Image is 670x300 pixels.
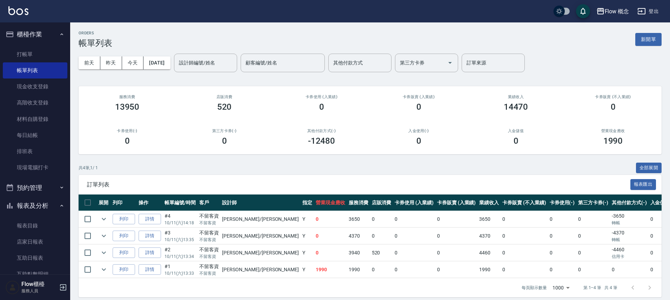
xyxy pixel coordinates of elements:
[476,129,556,133] h2: 入金儲值
[87,181,630,188] span: 訂單列表
[370,261,393,278] td: 0
[501,245,548,261] td: 0
[199,263,219,270] div: 不留客資
[435,245,478,261] td: 0
[3,218,67,234] a: 報表目錄
[113,231,135,241] button: 列印
[165,253,196,260] p: 10/11 (六) 13:34
[199,246,219,253] div: 不留客資
[347,245,370,261] td: 3940
[576,4,590,18] button: save
[610,228,649,244] td: -4370
[125,136,130,146] h3: 0
[347,261,370,278] td: 1990
[501,228,548,244] td: 0
[347,195,370,211] th: 服務消費
[435,195,478,211] th: 卡券販賣 (入業績)
[184,95,264,99] h2: 店販消費
[3,25,67,43] button: 櫃檯作業
[548,211,577,227] td: 0
[611,102,616,112] h3: 0
[220,211,301,227] td: [PERSON_NAME] /[PERSON_NAME]
[370,195,393,211] th: 店販消費
[3,46,67,62] a: 打帳單
[87,95,167,99] h3: 服務消費
[635,5,662,18] button: 登出
[477,211,501,227] td: 3650
[139,214,161,225] a: 詳情
[113,264,135,275] button: 列印
[143,56,170,69] button: [DATE]
[163,211,197,227] td: #4
[3,143,67,159] a: 排班表
[435,261,478,278] td: 0
[100,56,122,69] button: 昨天
[504,102,528,112] h3: 14470
[610,211,649,227] td: -3650
[477,245,501,261] td: 4460
[435,228,478,244] td: 0
[3,234,67,250] a: 店家日報表
[97,195,111,211] th: 展開
[393,228,435,244] td: 0
[301,261,314,278] td: Y
[184,129,264,133] h2: 第三方卡券(-)
[139,264,161,275] a: 詳情
[370,211,393,227] td: 0
[630,181,656,187] a: 報表匯出
[514,136,518,146] h3: 0
[477,195,501,211] th: 業績收入
[548,261,577,278] td: 0
[79,165,98,171] p: 共 4 筆, 1 / 1
[220,245,301,261] td: [PERSON_NAME] /[PERSON_NAME]
[630,179,656,190] button: 報表匯出
[163,245,197,261] td: #2
[435,211,478,227] td: 0
[3,266,67,282] a: 互助點數明細
[370,245,393,261] td: 520
[612,220,647,226] p: 轉帳
[501,261,548,278] td: 0
[476,95,556,99] h2: 業績收入
[573,129,653,133] h2: 營業現金應收
[199,220,219,226] p: 不留客資
[393,195,435,211] th: 卡券使用 (入業績)
[99,214,109,224] button: expand row
[163,261,197,278] td: #1
[610,261,649,278] td: 0
[393,211,435,227] td: 0
[393,261,435,278] td: 0
[3,197,67,215] button: 報表及分析
[522,285,547,291] p: 每頁顯示數量
[393,245,435,261] td: 0
[612,237,647,243] p: 轉帳
[573,95,653,99] h2: 卡券販賣 (不入業績)
[314,261,347,278] td: 1990
[635,33,662,46] button: 新開單
[314,245,347,261] td: 0
[163,195,197,211] th: 帳單編號/時間
[594,4,632,19] button: Flow 概念
[222,136,227,146] h3: 0
[583,285,617,291] p: 第 1–4 筆 共 4 筆
[548,228,577,244] td: 0
[197,195,221,211] th: 客戶
[115,102,140,112] h3: 13950
[163,228,197,244] td: #3
[217,102,232,112] h3: 520
[612,253,647,260] p: 信用卡
[576,211,610,227] td: 0
[8,6,28,15] img: Logo
[548,195,577,211] th: 卡券使用(-)
[122,56,144,69] button: 今天
[308,136,335,146] h3: -12480
[501,211,548,227] td: 0
[501,195,548,211] th: 卡券販賣 (不入業績)
[137,195,163,211] th: 操作
[301,228,314,244] td: Y
[550,278,572,297] div: 1000
[3,159,67,176] a: 現場電腦打卡
[79,56,100,69] button: 前天
[3,95,67,111] a: 高階收支登錄
[314,195,347,211] th: 營業現金應收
